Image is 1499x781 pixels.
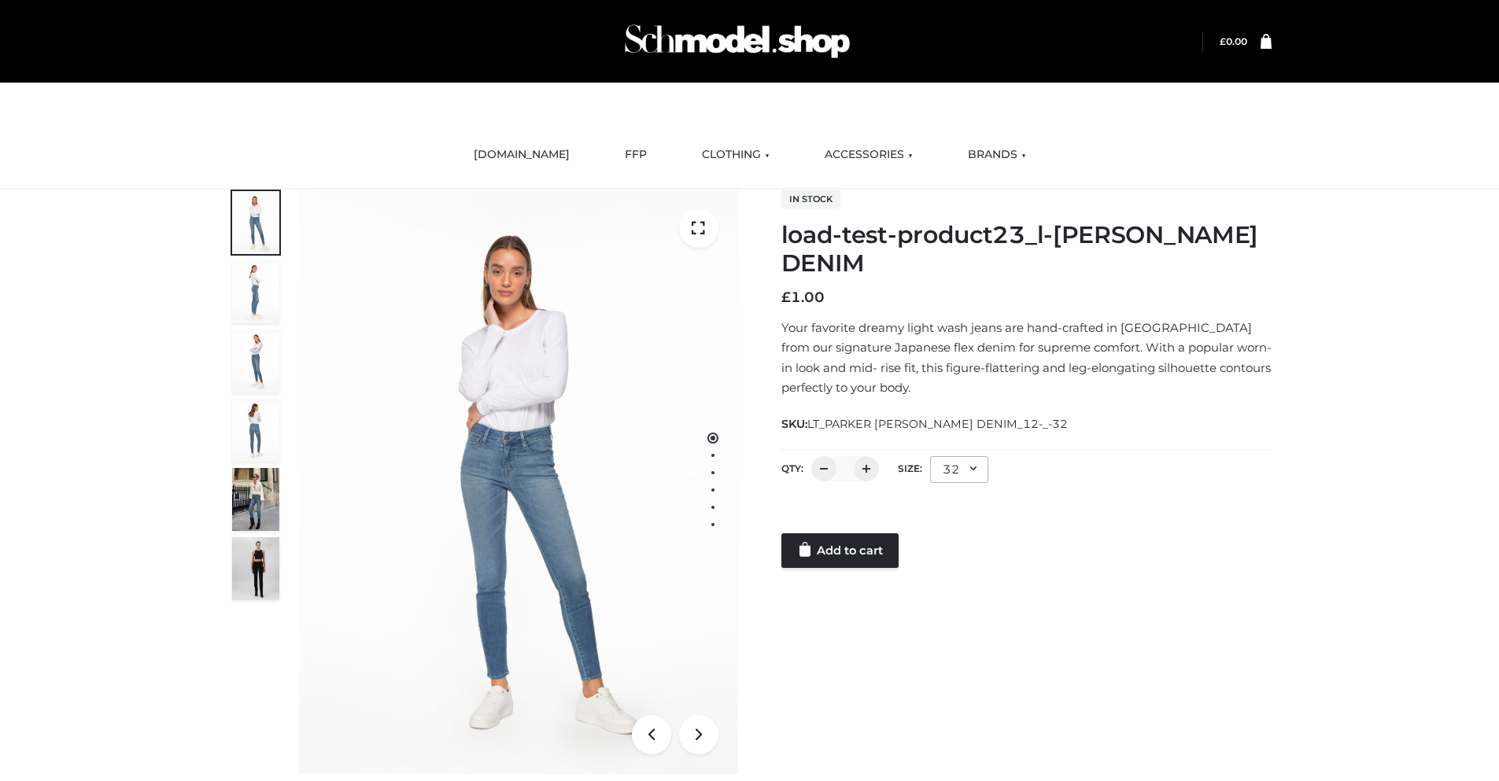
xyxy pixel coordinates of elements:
[781,190,840,208] span: In stock
[462,138,582,172] a: [DOMAIN_NAME]
[807,417,1068,431] span: LT_PARKER [PERSON_NAME] DENIM_12-_-32
[813,138,925,172] a: ACCESSORIES
[1220,35,1247,47] a: £0.00
[232,191,279,254] img: 2001KLX-Ava-skinny-cove-1-scaled_9b141654-9513-48e5-b76c-3dc7db129200.jpg
[232,399,279,462] img: 2001KLX-Ava-skinny-cove-2-scaled_32c0e67e-5e94-449c-a916-4c02a8c03427.jpg
[232,537,279,600] img: 49df5f96394c49d8b5cbdcda3511328a.HD-1080p-2.5Mbps-49301101_thumbnail.jpg
[232,330,279,392] img: 2001KLX-Ava-skinny-cove-3-scaled_eb6bf915-b6b9-448f-8c6c-8cabb27fd4b2.jpg
[232,468,279,531] img: Bowery-Skinny_Cove-1.jpg
[613,138,659,172] a: FFP
[930,456,988,483] div: 32
[619,10,855,72] img: Schmodel Admin 964
[956,138,1038,172] a: BRANDS
[299,189,738,774] img: 2001KLX-Ava-skinny-cove-1-scaled_9b141654-9513-48e5-b76c-3dc7db129200
[781,221,1272,278] h1: load-test-product23_l-[PERSON_NAME] DENIM
[898,462,922,474] label: Size:
[781,318,1272,398] p: Your favorite dreamy light wash jeans are hand-crafted in [GEOGRAPHIC_DATA] from our signature Ja...
[781,462,803,474] label: QTY:
[781,533,899,568] a: Add to cart
[781,289,791,306] span: £
[690,138,781,172] a: CLOTHING
[1220,35,1226,47] span: £
[781,414,1069,433] span: SKU:
[1220,35,1247,47] bdi: 0.00
[781,289,825,306] bdi: 1.00
[232,260,279,323] img: 2001KLX-Ava-skinny-cove-4-scaled_4636a833-082b-4702-abec-fd5bf279c4fc.jpg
